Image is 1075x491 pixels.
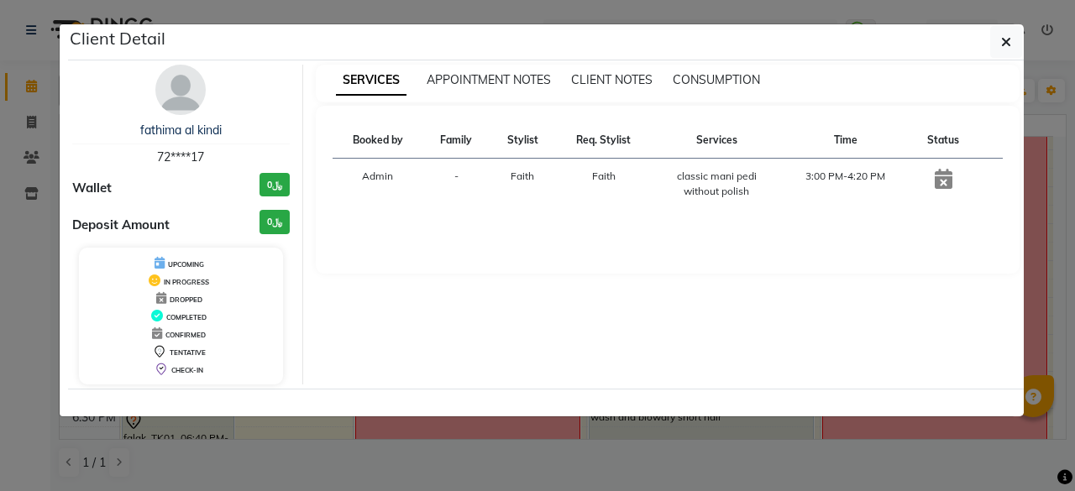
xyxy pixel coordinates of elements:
span: CHECK-IN [171,366,203,374]
th: Time [781,123,910,159]
span: Faith [511,170,534,182]
span: APPOINTMENT NOTES [427,72,551,87]
span: TENTATIVE [170,348,206,357]
h3: ﷼0 [260,173,290,197]
td: Admin [333,159,423,210]
td: 3:00 PM-4:20 PM [781,159,910,210]
th: Stylist [490,123,555,159]
span: SERVICES [336,65,406,96]
img: avatar [155,65,206,115]
span: CLIENT NOTES [571,72,653,87]
th: Req. Stylist [556,123,652,159]
td: - [423,159,490,210]
span: Wallet [72,179,112,198]
span: UPCOMING [168,260,204,269]
span: Deposit Amount [72,216,170,235]
h3: ﷼0 [260,210,290,234]
span: Faith [592,170,616,182]
span: IN PROGRESS [164,278,209,286]
th: Booked by [333,123,423,159]
div: classic mani pedi without polish [662,169,771,199]
h5: Client Detail [70,26,165,51]
th: Family [423,123,490,159]
span: CONSUMPTION [673,72,760,87]
th: Status [910,123,977,159]
a: fathima al kindi [140,123,222,138]
th: Services [652,123,781,159]
span: DROPPED [170,295,202,304]
span: CONFIRMED [165,331,206,339]
span: COMPLETED [166,313,207,321]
